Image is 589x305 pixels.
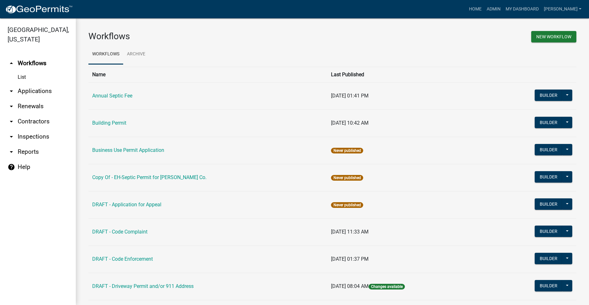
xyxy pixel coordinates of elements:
i: help [8,163,15,171]
span: Changes available [369,284,405,289]
a: Workflows [88,44,123,65]
i: arrow_drop_down [8,148,15,156]
span: [DATE] 01:37 PM [331,256,369,262]
button: Builder [535,171,562,183]
a: Archive [123,44,149,65]
i: arrow_drop_down [8,118,15,125]
button: Builder [535,90,562,101]
a: My Dashboard [503,3,541,15]
i: arrow_drop_down [8,87,15,95]
a: Building Permit [92,120,126,126]
th: Name [88,67,327,82]
button: Builder [535,280,562,291]
a: Home [466,3,484,15]
button: Builder [535,253,562,264]
span: Never published [331,175,363,181]
span: Never published [331,202,363,208]
button: Builder [535,117,562,128]
a: DRAFT - Code Complaint [92,229,147,235]
button: Builder [535,144,562,155]
th: Last Published [327,67,486,82]
h3: Workflows [88,31,328,42]
a: Annual Septic Fee [92,93,132,99]
a: [PERSON_NAME] [541,3,584,15]
button: Builder [535,198,562,210]
button: Builder [535,226,562,237]
a: DRAFT - Application for Appeal [92,202,161,208]
a: Business Use Permit Application [92,147,164,153]
a: Admin [484,3,503,15]
i: arrow_drop_down [8,133,15,140]
span: [DATE] 08:04 AM [331,283,369,289]
span: [DATE] 01:41 PM [331,93,369,99]
span: Never published [331,148,363,153]
i: arrow_drop_down [8,103,15,110]
span: [DATE] 10:42 AM [331,120,369,126]
span: [DATE] 11:33 AM [331,229,369,235]
i: arrow_drop_up [8,59,15,67]
a: Copy Of - EH-Septic Permit for [PERSON_NAME] Co. [92,174,207,180]
button: New Workflow [531,31,576,42]
a: DRAFT - Code Enforcement [92,256,153,262]
a: DRAFT - Driveway Permit and/or 911 Address [92,283,194,289]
